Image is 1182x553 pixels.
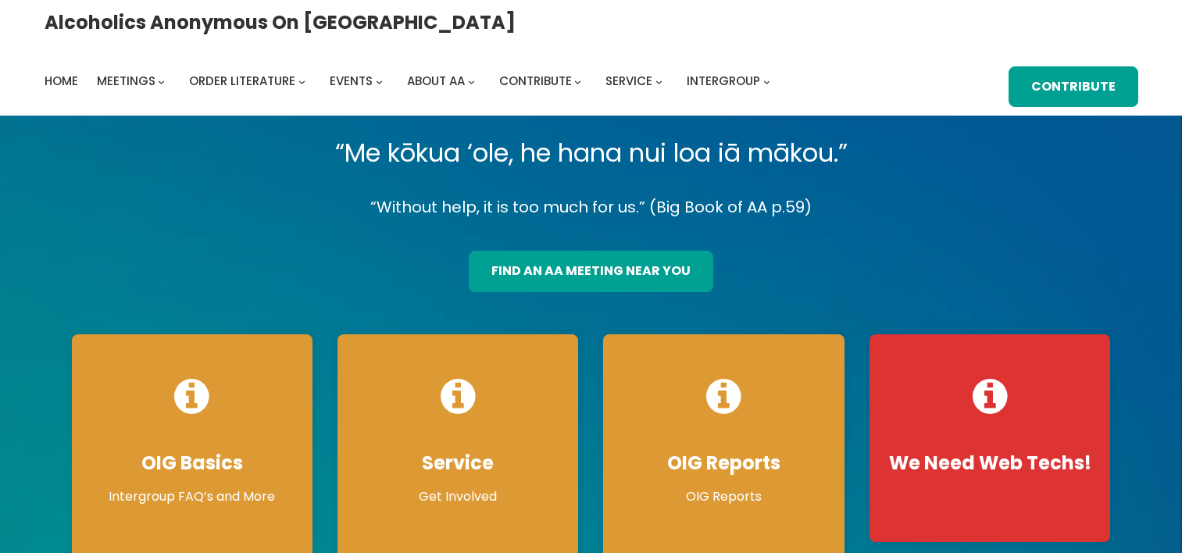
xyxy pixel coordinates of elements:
button: Intergroup submenu [763,78,770,85]
button: Events submenu [376,78,383,85]
h4: OIG Reports [619,451,828,475]
a: Alcoholics Anonymous on [GEOGRAPHIC_DATA] [45,5,516,39]
a: Events [330,70,373,92]
span: Meetings [97,73,155,89]
button: Order Literature submenu [298,78,305,85]
h4: Service [353,451,562,475]
a: Intergroup [687,70,760,92]
h4: We Need Web Techs! [885,451,1095,475]
span: Home [45,73,78,89]
a: Service [605,70,652,92]
a: Contribute [1009,66,1138,108]
span: Service [605,73,652,89]
a: Home [45,70,78,92]
span: Events [330,73,373,89]
p: Intergroup FAQ’s and More [87,487,297,506]
button: Meetings submenu [158,78,165,85]
span: Order Literature [189,73,295,89]
button: Contribute submenu [574,78,581,85]
span: Intergroup [687,73,760,89]
span: About AA [407,73,465,89]
p: Get Involved [353,487,562,506]
a: find an aa meeting near you [469,251,713,292]
a: Contribute [499,70,572,92]
span: Contribute [499,73,572,89]
a: Meetings [97,70,155,92]
button: Service submenu [655,78,662,85]
p: “Without help, it is too much for us.” (Big Book of AA p.59) [59,194,1123,221]
button: About AA submenu [468,78,475,85]
p: “Me kōkua ‘ole, he hana nui loa iā mākou.” [59,131,1123,175]
a: About AA [407,70,465,92]
h4: OIG Basics [87,451,297,475]
p: OIG Reports [619,487,828,506]
nav: Intergroup [45,70,776,92]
